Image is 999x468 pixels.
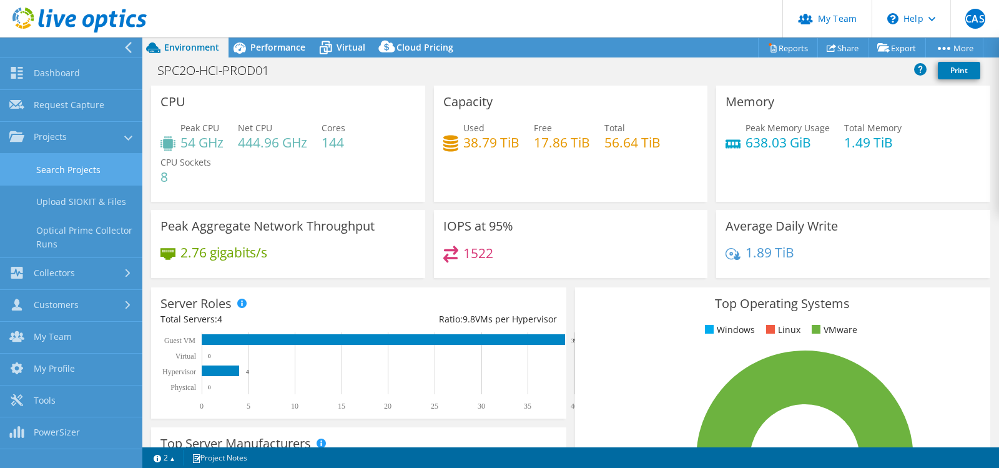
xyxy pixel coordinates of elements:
[322,122,345,134] span: Cores
[726,95,774,109] h3: Memory
[338,402,345,411] text: 15
[443,95,493,109] h3: Capacity
[396,41,453,53] span: Cloud Pricing
[358,312,556,326] div: Ratio: VMs per Hypervisor
[431,402,438,411] text: 25
[291,402,298,411] text: 10
[160,95,185,109] h3: CPU
[322,136,345,149] h4: 144
[160,170,211,184] h4: 8
[868,38,926,57] a: Export
[463,313,475,325] span: 9.8
[175,352,197,361] text: Virtual
[160,312,358,326] div: Total Servers:
[965,9,985,29] span: CAS
[247,402,250,411] text: 5
[164,336,195,345] text: Guest VM
[763,323,800,337] li: Linux
[152,64,288,77] h1: SPC2O-HCI-PROD01
[384,402,391,411] text: 20
[238,136,307,149] h4: 444.96 GHz
[604,136,661,149] h4: 56.64 TiB
[250,41,305,53] span: Performance
[160,297,232,311] h3: Server Roles
[746,246,794,259] h4: 1.89 TiB
[925,38,983,57] a: More
[337,41,365,53] span: Virtual
[208,353,211,359] text: 0
[170,383,196,392] text: Physical
[702,323,755,337] li: Windows
[524,402,531,411] text: 35
[809,323,857,337] li: VMware
[180,136,224,149] h4: 54 GHz
[938,62,980,79] a: Print
[746,136,830,149] h4: 638.03 GiB
[160,437,311,451] h3: Top Server Manufacturers
[604,122,625,134] span: Total
[726,219,838,233] h3: Average Daily Write
[208,384,211,391] text: 0
[844,136,902,149] h4: 1.49 TiB
[180,246,267,259] h4: 2.76 gigabits/s
[246,369,249,375] text: 4
[164,41,219,53] span: Environment
[817,38,869,57] a: Share
[160,156,211,168] span: CPU Sockets
[463,136,519,149] h4: 38.79 TiB
[584,297,981,311] h3: Top Operating Systems
[183,450,256,466] a: Project Notes
[180,122,219,134] span: Peak CPU
[443,219,513,233] h3: IOPS at 95%
[217,313,222,325] span: 4
[200,402,204,411] text: 0
[844,122,902,134] span: Total Memory
[887,13,898,24] svg: \n
[463,246,493,260] h4: 1522
[160,219,375,233] h3: Peak Aggregate Network Throughput
[238,122,272,134] span: Net CPU
[463,122,485,134] span: Used
[162,367,196,376] text: Hypervisor
[534,136,590,149] h4: 17.86 TiB
[746,122,830,134] span: Peak Memory Usage
[145,450,184,466] a: 2
[478,402,485,411] text: 30
[758,38,818,57] a: Reports
[534,122,552,134] span: Free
